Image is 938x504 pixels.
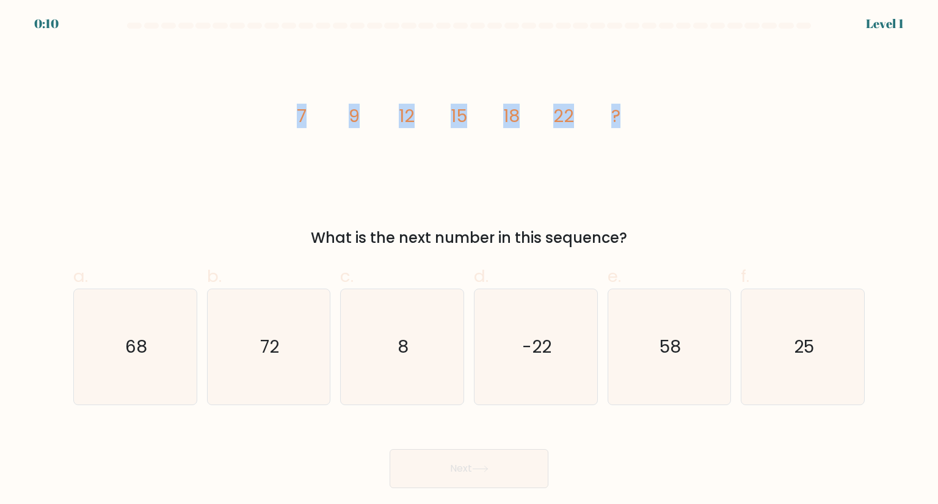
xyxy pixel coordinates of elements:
span: c. [340,264,354,288]
span: b. [207,264,222,288]
text: 72 [260,334,279,359]
tspan: 22 [553,104,574,128]
text: 8 [398,334,409,359]
tspan: ? [611,104,620,128]
tspan: 15 [451,104,467,128]
div: 0:10 [34,15,59,33]
tspan: 12 [399,104,415,128]
tspan: 18 [503,104,520,128]
tspan: 9 [349,104,360,128]
text: 25 [794,334,814,359]
div: Level 1 [866,15,904,33]
div: What is the next number in this sequence? [81,227,857,249]
tspan: 7 [297,104,307,128]
button: Next [390,449,548,488]
text: 58 [660,334,681,359]
span: e. [608,264,621,288]
text: -22 [522,334,551,359]
span: a. [73,264,88,288]
text: 68 [125,334,147,359]
span: f. [741,264,749,288]
span: d. [474,264,489,288]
